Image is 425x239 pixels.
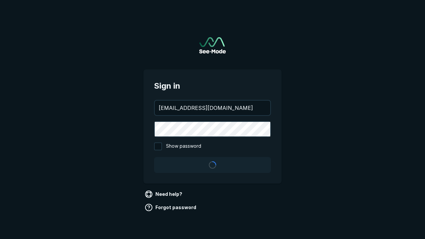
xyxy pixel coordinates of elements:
span: Show password [166,142,201,150]
a: Forgot password [143,202,199,213]
a: Go to sign in [199,37,226,53]
img: See-Mode Logo [199,37,226,53]
a: Need help? [143,189,185,199]
span: Sign in [154,80,271,92]
input: your@email.com [155,101,270,115]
